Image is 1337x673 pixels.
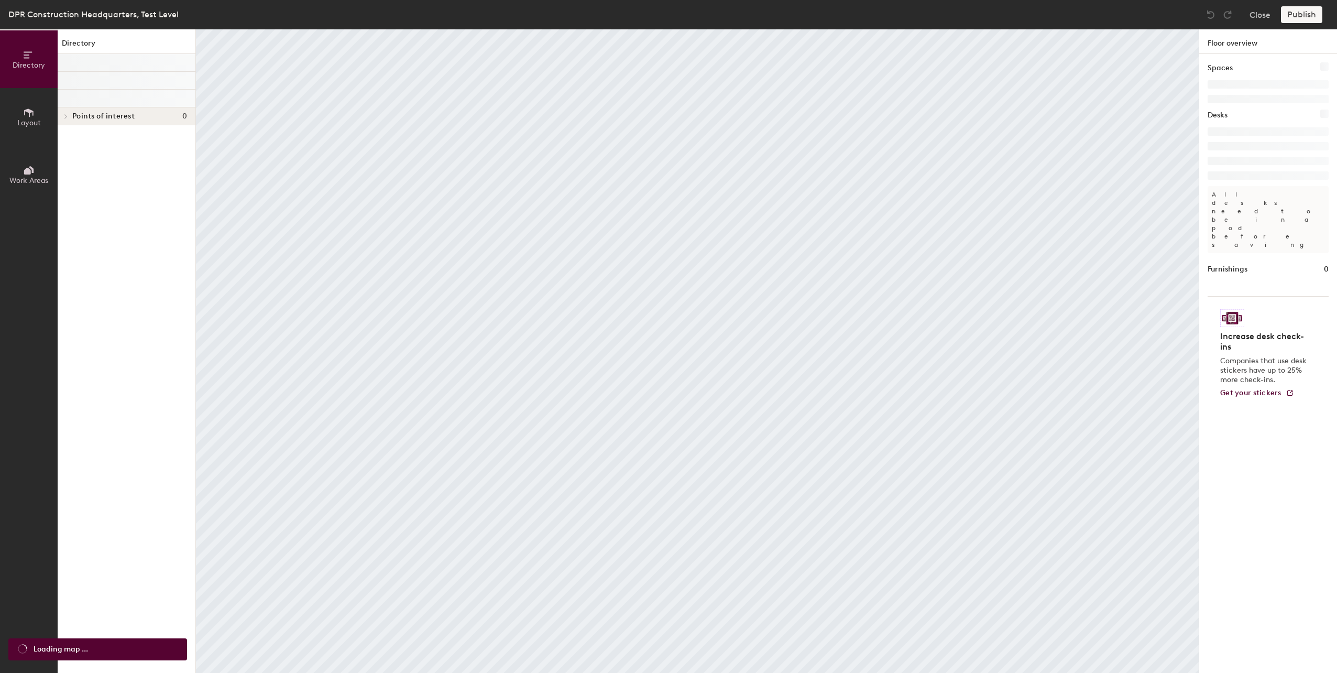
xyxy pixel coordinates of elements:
[58,38,195,54] h1: Directory
[34,644,88,655] span: Loading map ...
[1208,264,1247,275] h1: Furnishings
[196,29,1199,673] canvas: Map
[1250,6,1270,23] button: Close
[17,118,41,127] span: Layout
[1324,264,1329,275] h1: 0
[1220,356,1310,385] p: Companies that use desk stickers have up to 25% more check-ins.
[1206,9,1216,20] img: Undo
[1208,186,1329,253] p: All desks need to be in a pod before saving
[182,112,187,121] span: 0
[72,112,135,121] span: Points of interest
[1220,389,1294,398] a: Get your stickers
[1222,9,1233,20] img: Redo
[1220,331,1310,352] h4: Increase desk check-ins
[1208,110,1228,121] h1: Desks
[1208,62,1233,74] h1: Spaces
[9,176,48,185] span: Work Areas
[1220,388,1281,397] span: Get your stickers
[1199,29,1337,54] h1: Floor overview
[1220,309,1244,327] img: Sticker logo
[8,8,179,21] div: DPR Construction Headquarters, Test Level
[13,61,45,70] span: Directory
